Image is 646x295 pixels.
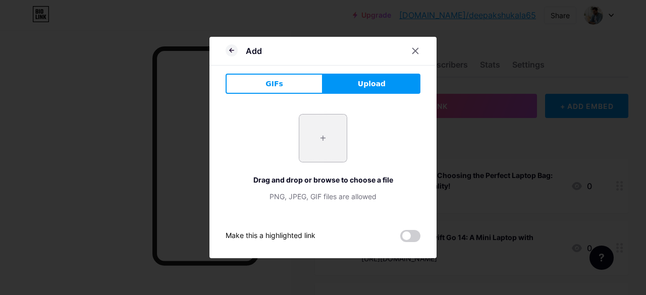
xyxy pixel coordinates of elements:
div: PNG, JPEG, GIF files are allowed [226,191,420,202]
span: GIFs [265,79,283,89]
div: Keywords by Traffic [112,60,170,66]
div: v 4.0.25 [28,16,49,24]
img: logo_orange.svg [16,16,24,24]
button: GIFs [226,74,323,94]
img: website_grey.svg [16,26,24,34]
div: Add [246,45,262,57]
img: tab_keywords_by_traffic_grey.svg [100,58,109,67]
div: Drag and drop or browse to choose a file [226,174,420,185]
img: tab_domain_overview_orange.svg [27,58,35,67]
button: Upload [323,74,420,94]
span: Upload [358,79,386,89]
div: Make this a highlighted link [226,230,315,242]
div: Domain: [DOMAIN_NAME] [26,26,111,34]
div: Domain Overview [38,60,90,66]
